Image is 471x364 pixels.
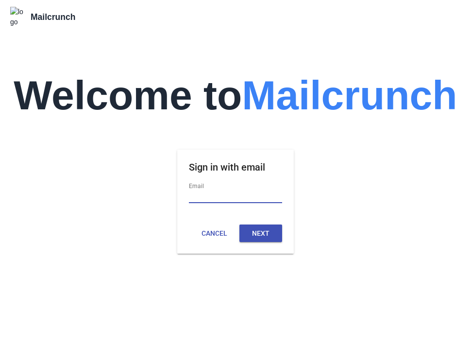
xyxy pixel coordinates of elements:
[31,11,75,23] span: Mailcrunch
[189,161,282,181] h1: Sign in with email
[239,225,282,242] button: Next
[10,7,24,27] img: logo
[242,72,457,118] span: Mailcrunch
[193,225,235,242] button: Cancel
[14,27,457,116] h1: Welcome to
